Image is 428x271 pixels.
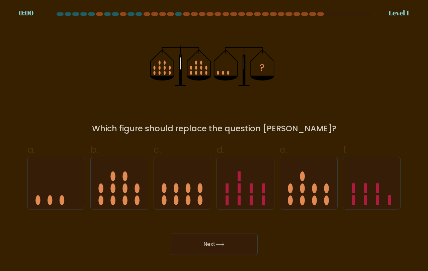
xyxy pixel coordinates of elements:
[280,143,287,156] span: e.
[260,61,265,74] tspan: ?
[171,234,258,255] button: Next
[90,143,98,156] span: b.
[217,143,225,156] span: d.
[19,8,33,18] div: 0:00
[31,123,397,135] div: Which figure should replace the question [PERSON_NAME]?
[343,143,348,156] span: f.
[154,143,161,156] span: c.
[27,143,35,156] span: a.
[389,8,409,18] div: Level 1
